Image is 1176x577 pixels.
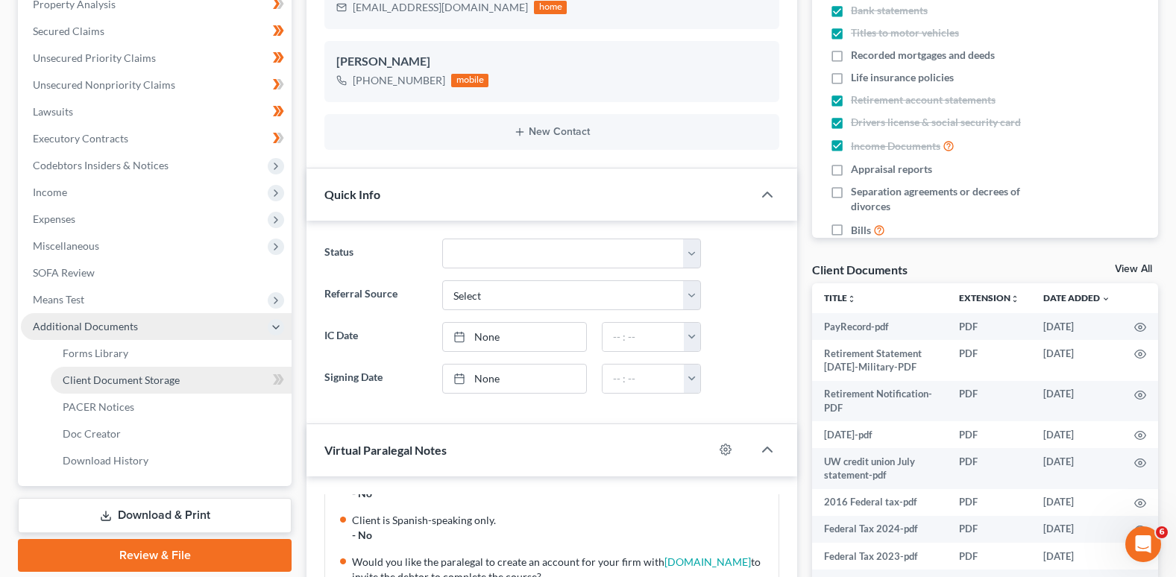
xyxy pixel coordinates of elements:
a: Review & File [18,539,292,572]
span: Client Document Storage [63,373,180,386]
span: Forms Library [63,347,128,359]
span: Separation agreements or decrees of divorces [851,184,1059,214]
div: - No [352,528,770,543]
span: 6 [1156,526,1168,538]
span: Recorded mortgages and deeds [851,48,995,63]
span: Unsecured Priority Claims [33,51,156,64]
input: Search for help [10,45,159,60]
p: Check out the premium features that are exclusive to the Pro+ and Whoa Plans [15,302,265,333]
td: PDF [947,448,1031,489]
a: Doc Creator [51,420,292,447]
td: PDF [947,340,1031,381]
i: unfold_more [1010,294,1019,303]
button: New Contact [336,126,767,138]
td: PDF [947,543,1031,570]
span: Home [34,477,65,488]
span: 7 articles [15,151,63,167]
td: PDF [947,489,1031,516]
a: Secured Claims [21,18,292,45]
a: Titleunfold_more [824,292,856,303]
a: Unsecured Priority Claims [21,45,292,72]
span: Executory Contracts [33,132,128,145]
span: Life insurance policies [851,70,954,85]
h1: Help [131,7,171,33]
td: [DATE] [1031,381,1122,422]
div: Client Documents [812,262,908,277]
button: Help [199,440,298,499]
div: [PERSON_NAME] [336,53,767,71]
td: UW credit union July statement-pdf [812,448,947,489]
span: Lawsuits [33,105,73,118]
td: PDF [947,421,1031,448]
a: PACER Notices [51,394,292,420]
iframe: Intercom live chat [1125,526,1161,562]
a: Forms Library [51,340,292,367]
span: Income [33,186,67,198]
label: IC Date [317,322,434,352]
p: General and Miscellaneous Questions [15,376,265,391]
td: [DATE] [1031,313,1122,340]
label: Status [317,239,434,268]
a: Unsecured Nonpriority Claims [21,72,292,98]
span: Income Documents [851,139,940,154]
label: Referral Source [317,280,434,310]
input: -- : -- [603,323,685,351]
td: [DATE]-pdf [812,421,947,448]
span: Unsecured Nonpriority Claims [33,78,175,91]
span: 8 articles [15,336,63,352]
td: [DATE] [1031,448,1122,489]
span: SOFA Review [33,266,95,279]
h2: 46 collections [15,90,283,108]
td: PDF [947,381,1031,422]
span: Retirement account statements [851,92,996,107]
span: Doc Creator [63,427,121,440]
a: Download & Print [18,498,292,533]
span: PACER Notices [63,400,134,413]
div: Search for helpSearch for help [10,40,289,64]
a: Lawsuits [21,98,292,125]
span: Download History [63,454,148,467]
a: Client Document Storage [51,367,292,394]
span: Miscellaneous [33,239,99,252]
span: Secured Claims [33,25,104,37]
span: Drivers license & social security card [851,115,1021,130]
td: [DATE] [1031,489,1122,516]
button: Messages [99,440,198,499]
span: Additional Documents [33,320,138,332]
div: Client is Spanish-speaking only. [352,513,770,528]
td: PDF [947,516,1031,543]
div: [PHONE_NUMBER] [353,73,445,88]
p: Tips on setting up your firm's account in NextChapter [15,209,265,241]
td: Retirement Statement [DATE]-Military-PDF [812,340,947,381]
a: Executory Contracts [21,125,292,152]
p: Search for help [159,52,250,64]
div: home [534,1,567,14]
div: Close [262,7,289,34]
span: Expenses [33,212,75,225]
span: 18 articles [15,244,69,259]
a: None [443,323,586,351]
a: [DOMAIN_NAME] [664,555,751,568]
span: Messages [124,477,175,488]
span: Codebtors Insiders & Notices [33,159,169,171]
button: go back [10,6,38,34]
a: Download History [51,447,292,474]
a: SOFA Review [21,259,292,286]
label: Signing Date [317,364,434,394]
td: [DATE] [1031,543,1122,570]
span: Virtual Paralegal Notes [324,443,447,457]
i: expand_more [1101,294,1110,303]
td: [DATE] [1031,421,1122,448]
p: Getting Started [15,133,265,148]
a: View All [1115,264,1152,274]
p: Articles that answer common questions about completing the forms in NextChapter [15,394,265,426]
p: Setting Up Your Firm [15,191,265,206]
span: Help [235,477,262,488]
i: unfold_more [847,294,856,303]
td: Federal Tax 2023-pdf [812,543,947,570]
a: Extensionunfold_more [959,292,1019,303]
span: Titles to motor vehicles [851,25,959,40]
td: 2016 Federal tax-pdf [812,489,947,516]
span: Appraisal reports [851,162,932,177]
p: Pro+ and Whoa Features [15,283,265,299]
